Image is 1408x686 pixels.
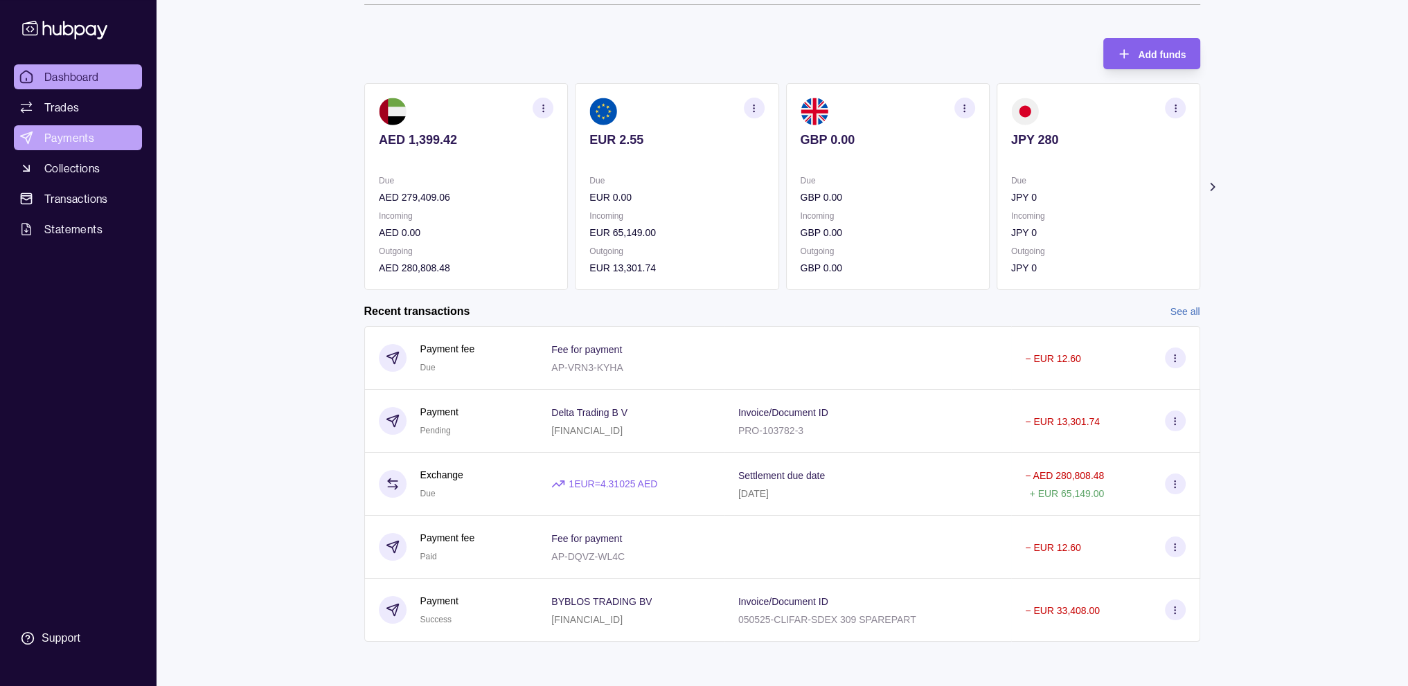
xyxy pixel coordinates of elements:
a: Statements [14,217,142,242]
p: EUR 2.55 [589,132,764,147]
a: See all [1170,304,1200,319]
a: Dashboard [14,64,142,89]
p: Outgoing [589,244,764,259]
p: Due [379,173,553,188]
p: [DATE] [738,488,769,499]
p: Invoice/Document ID [738,596,828,607]
p: Outgoing [800,244,974,259]
p: − EUR 33,408.00 [1025,605,1100,616]
span: Add funds [1138,49,1186,60]
p: Outgoing [379,244,553,259]
p: EUR 13,301.74 [589,260,764,276]
p: JPY 0 [1010,225,1185,240]
p: GBP 0.00 [800,190,974,205]
p: Due [1010,173,1185,188]
p: Payment [420,593,458,608]
p: AED 280,808.48 [379,260,553,276]
p: Payment fee [420,530,475,545]
p: Incoming [1010,208,1185,224]
p: GBP 0.00 [800,260,974,276]
span: Statements [44,221,103,237]
p: Invoice/Document ID [738,407,828,418]
p: Incoming [800,208,974,224]
img: eu [589,98,617,125]
a: Collections [14,156,142,181]
p: Due [800,173,974,188]
p: Delta Trading B V [551,407,627,418]
span: Collections [44,160,100,177]
a: Trades [14,95,142,120]
p: Incoming [379,208,553,224]
div: Support [42,631,80,646]
p: EUR 0.00 [589,190,764,205]
p: − EUR 13,301.74 [1025,416,1100,427]
img: ae [379,98,407,125]
p: GBP 0.00 [800,225,974,240]
p: 1 EUR = 4.31025 AED [569,476,657,491]
p: JPY 280 [1010,132,1185,147]
button: Add funds [1103,38,1200,69]
a: Payments [14,125,142,150]
p: PRO-103782-3 [738,425,803,436]
p: − AED 280,808.48 [1025,470,1104,481]
span: Due [420,363,436,372]
p: GBP 0.00 [800,132,974,147]
p: Exchange [420,467,463,482]
p: JPY 0 [1010,190,1185,205]
p: + EUR 65,149.00 [1029,488,1104,499]
img: jp [1010,98,1038,125]
a: Support [14,624,142,653]
p: AP-DQVZ-WL4C [551,551,625,562]
img: gb [800,98,828,125]
p: Incoming [589,208,764,224]
span: Transactions [44,190,108,207]
a: Transactions [14,186,142,211]
p: AED 0.00 [379,225,553,240]
p: Settlement due date [738,470,825,481]
p: Outgoing [1010,244,1185,259]
p: BYBLOS TRADING BV [551,596,652,607]
span: Due [420,489,436,498]
span: Pending [420,426,451,435]
p: EUR 65,149.00 [589,225,764,240]
p: AP-VRN3-KYHA [551,362,623,373]
span: Paid [420,552,437,561]
span: Trades [44,99,79,116]
h2: Recent transactions [364,304,470,319]
p: Payment [420,404,458,419]
p: [FINANCIAL_ID] [551,614,623,625]
p: 050525-CLIFAR-SDEX 309 SPAREPART [738,614,916,625]
p: Fee for payment [551,533,622,544]
span: Dashboard [44,69,99,85]
span: Payments [44,129,94,146]
p: JPY 0 [1010,260,1185,276]
p: Due [589,173,764,188]
span: Success [420,615,452,624]
p: − EUR 12.60 [1025,542,1081,553]
p: Fee for payment [551,344,622,355]
p: − EUR 12.60 [1025,353,1081,364]
p: AED 279,409.06 [379,190,553,205]
p: AED 1,399.42 [379,132,553,147]
p: Payment fee [420,341,475,356]
p: [FINANCIAL_ID] [551,425,623,436]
